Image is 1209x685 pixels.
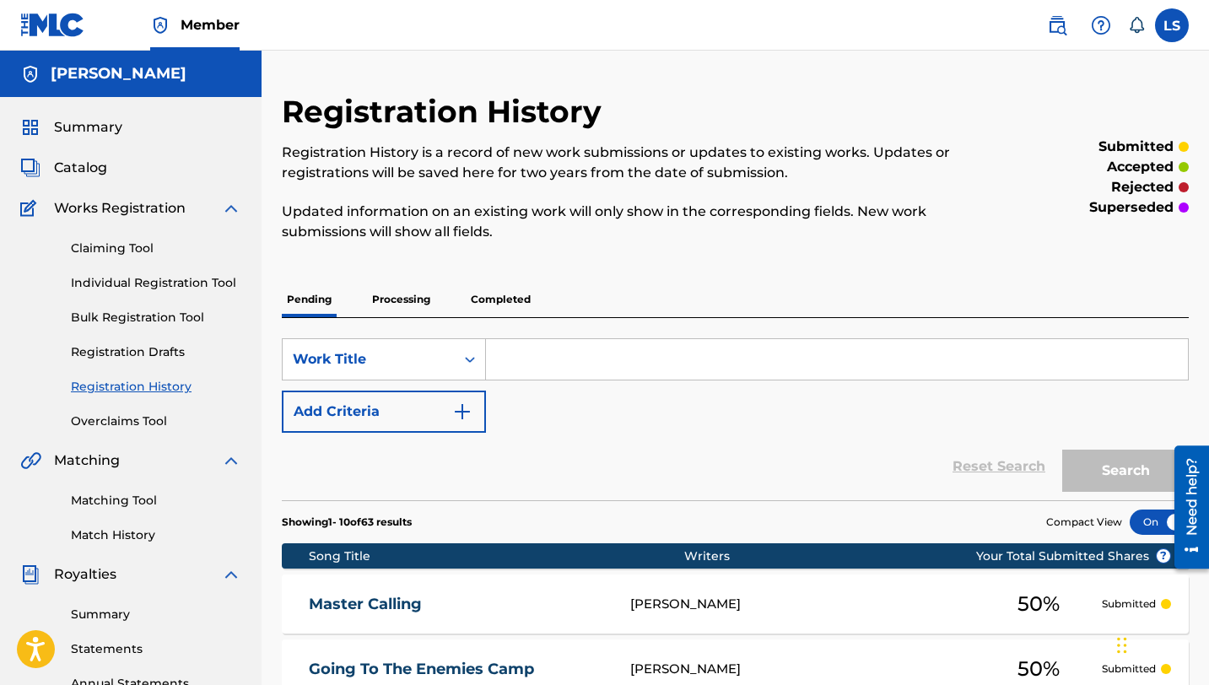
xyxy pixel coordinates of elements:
iframe: Chat Widget [1112,603,1196,684]
img: help [1091,15,1111,35]
a: Summary [71,606,241,623]
span: ? [1157,549,1170,563]
div: User Menu [1155,8,1189,42]
h5: Lusilvio Silva [51,64,186,84]
form: Search Form [282,338,1189,500]
span: Matching [54,450,120,471]
a: Claiming Tool [71,240,241,257]
button: Add Criteria [282,391,486,433]
span: Royalties [54,564,116,585]
a: Going To The Enemies Camp [309,660,607,679]
img: Works Registration [20,198,42,218]
span: Works Registration [54,198,186,218]
div: Notifications [1128,17,1145,34]
p: Completed [466,282,536,317]
p: accepted [1107,157,1174,177]
a: Master Calling [309,595,607,614]
img: Accounts [20,64,40,84]
div: Writers [684,547,1029,565]
div: Song Title [309,547,684,565]
a: Registration History [71,378,241,396]
p: Submitted [1102,661,1156,677]
div: [PERSON_NAME] [630,595,975,614]
span: Summary [54,117,122,138]
span: 50 % [1017,589,1060,619]
a: Bulk Registration Tool [71,309,241,326]
a: Matching Tool [71,492,241,510]
div: [PERSON_NAME] [630,660,975,679]
span: Compact View [1046,515,1122,530]
img: Top Rightsholder [150,15,170,35]
img: Catalog [20,158,40,178]
h2: Registration History [282,93,610,131]
div: Work Title [293,349,445,369]
p: submitted [1098,137,1174,157]
img: 9d2ae6d4665cec9f34b9.svg [452,402,472,422]
img: search [1047,15,1067,35]
p: Registration History is a record of new work submissions or updates to existing works. Updates or... [282,143,980,183]
img: MLC Logo [20,13,85,37]
a: Statements [71,640,241,658]
p: superseded [1089,197,1174,218]
a: Match History [71,526,241,544]
a: Registration Drafts [71,343,241,361]
img: Summary [20,117,40,138]
img: expand [221,450,241,471]
p: rejected [1111,177,1174,197]
div: Help [1084,8,1118,42]
a: Public Search [1040,8,1074,42]
img: Royalties [20,564,40,585]
p: Showing 1 - 10 of 63 results [282,515,412,530]
p: Pending [282,282,337,317]
p: Processing [367,282,435,317]
span: Your Total Submitted Shares [976,547,1171,565]
img: Matching [20,450,41,471]
div: Drag [1117,620,1127,671]
p: Updated information on an existing work will only show in the corresponding fields. New work subm... [282,202,980,242]
p: Submitted [1102,596,1156,612]
a: SummarySummary [20,117,122,138]
a: Overclaims Tool [71,413,241,430]
img: expand [221,198,241,218]
a: CatalogCatalog [20,158,107,178]
span: 50 % [1017,654,1060,684]
span: Member [181,15,240,35]
span: Catalog [54,158,107,178]
a: Individual Registration Tool [71,274,241,292]
img: expand [221,564,241,585]
iframe: Resource Center [1162,439,1209,574]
